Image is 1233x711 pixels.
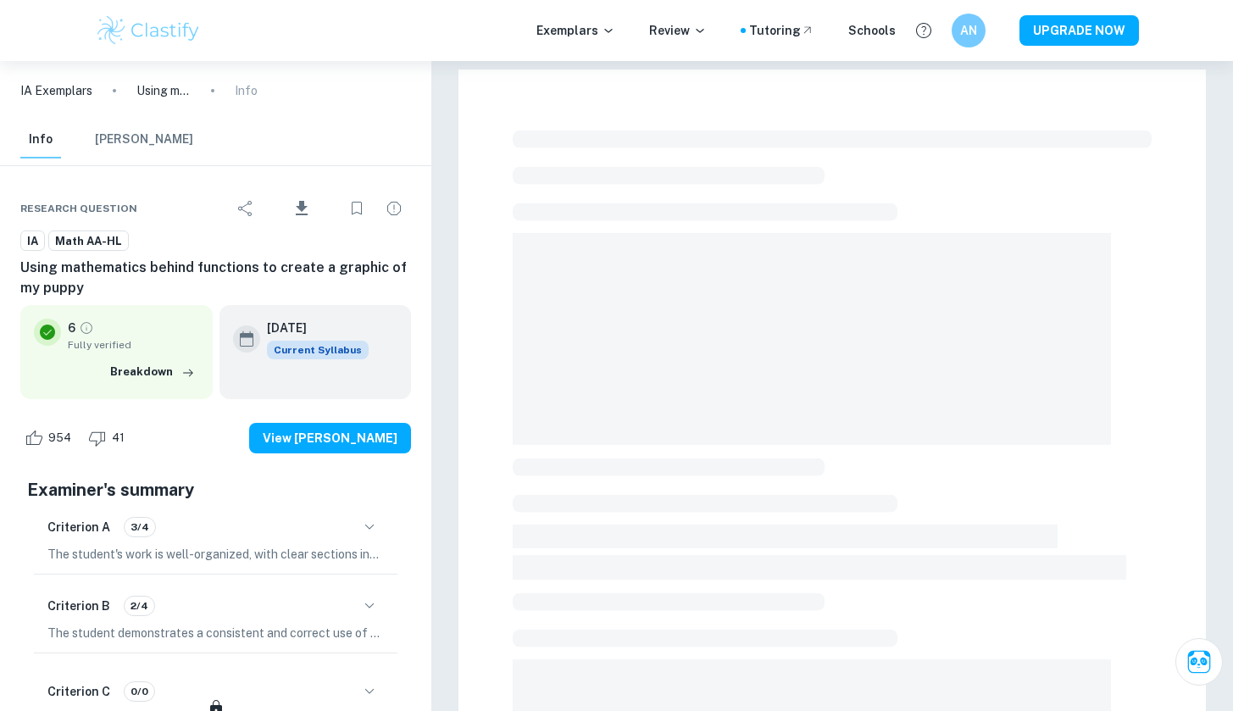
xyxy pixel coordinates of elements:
[377,192,411,225] div: Report issue
[48,231,129,252] a: Math AA-HL
[952,14,986,47] button: AN
[20,425,81,452] div: Like
[95,121,193,158] button: [PERSON_NAME]
[39,430,81,447] span: 954
[1019,15,1139,46] button: UPGRADE NOW
[20,201,137,216] span: Research question
[136,81,191,100] p: Using mathematics behind functions to create a graphic of my puppy
[267,341,369,359] div: This exemplar is based on the current syllabus. Feel free to refer to it for inspiration/ideas wh...
[340,192,374,225] div: Bookmark
[229,192,263,225] div: Share
[103,430,134,447] span: 41
[267,341,369,359] span: Current Syllabus
[20,258,411,298] h6: Using mathematics behind functions to create a graphic of my puppy
[68,319,75,337] p: 6
[95,14,203,47] img: Clastify logo
[47,597,110,615] h6: Criterion B
[958,21,978,40] h6: AN
[21,233,44,250] span: IA
[649,21,707,40] p: Review
[84,425,134,452] div: Dislike
[68,337,199,353] span: Fully verified
[27,477,404,503] h5: Examiner's summary
[266,186,336,231] div: Download
[267,319,355,337] h6: [DATE]
[125,598,154,614] span: 2/4
[749,21,814,40] a: Tutoring
[235,81,258,100] p: Info
[47,624,384,642] p: The student demonstrates a consistent and correct use of mathematical notation, symbols, and term...
[47,545,384,564] p: The student's work is well-organized, with clear sections including introduction, body, and concl...
[1175,638,1223,686] button: Ask Clai
[249,423,411,453] button: View [PERSON_NAME]
[47,518,110,536] h6: Criterion A
[20,231,45,252] a: IA
[106,359,199,385] button: Breakdown
[20,121,61,158] button: Info
[20,81,92,100] a: IA Exemplars
[848,21,896,40] a: Schools
[49,233,128,250] span: Math AA-HL
[536,21,615,40] p: Exemplars
[79,320,94,336] a: Grade fully verified
[125,519,155,535] span: 3/4
[909,16,938,45] button: Help and Feedback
